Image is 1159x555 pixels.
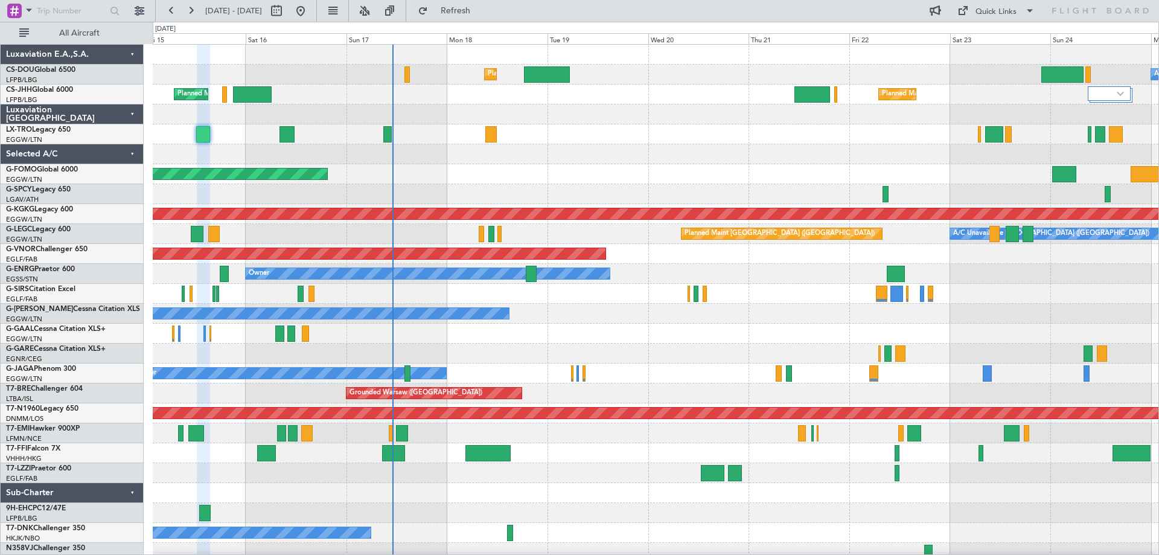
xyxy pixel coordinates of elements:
a: T7-FFIFalcon 7X [6,445,60,452]
span: G-SPCY [6,186,32,193]
a: N358VJChallenger 350 [6,545,85,552]
div: Planned Maint [GEOGRAPHIC_DATA] ([GEOGRAPHIC_DATA]) [882,85,1072,103]
a: G-SIRSCitation Excel [6,286,75,293]
a: 9H-EHCPC12/47E [6,505,66,512]
a: LFPB/LBG [6,75,37,85]
span: T7-BRE [6,385,31,393]
div: Sat 23 [950,33,1051,44]
a: G-SPCYLegacy 650 [6,186,71,193]
span: G-KGKG [6,206,34,213]
span: G-GAAL [6,326,34,333]
div: Thu 21 [749,33,849,44]
a: T7-N1960Legacy 650 [6,405,78,412]
a: EGGW/LTN [6,175,42,184]
a: T7-EMIHawker 900XP [6,425,80,432]
a: LFMN/NCE [6,434,42,443]
input: Trip Number [37,2,106,20]
a: T7-LZZIPraetor 600 [6,465,71,472]
a: HKJK/NBO [6,534,40,543]
span: LX-TRO [6,126,32,133]
span: 9H-EHC [6,505,33,512]
a: G-VNORChallenger 650 [6,246,88,253]
div: Fri 15 [145,33,246,44]
span: N358VJ [6,545,33,552]
a: G-LEGCLegacy 600 [6,226,71,233]
span: G-FOMO [6,166,37,173]
div: Mon 18 [447,33,548,44]
a: VHHH/HKG [6,454,42,463]
span: G-LEGC [6,226,32,233]
a: EGGW/LTN [6,374,42,383]
span: T7-DNK [6,525,33,532]
span: [DATE] - [DATE] [205,5,262,16]
a: LGAV/ATH [6,195,39,204]
span: G-VNOR [6,246,36,253]
div: Sun 24 [1050,33,1151,44]
a: EGGW/LTN [6,335,42,344]
a: EGLF/FAB [6,474,37,483]
div: [DATE] [155,24,176,34]
span: Refresh [430,7,481,15]
div: Planned Maint [GEOGRAPHIC_DATA] ([GEOGRAPHIC_DATA]) [685,225,875,243]
a: G-FOMOGlobal 6000 [6,166,78,173]
div: Grounded Warsaw ([GEOGRAPHIC_DATA]) [350,384,482,402]
div: Tue 19 [548,33,648,44]
span: T7-LZZI [6,465,31,472]
span: T7-EMI [6,425,30,432]
a: G-[PERSON_NAME]Cessna Citation XLS [6,306,140,313]
div: Sun 17 [346,33,447,44]
a: CS-DOUGlobal 6500 [6,66,75,74]
div: Fri 22 [849,33,950,44]
a: G-KGKGLegacy 600 [6,206,73,213]
div: Wed 20 [648,33,749,44]
a: LTBA/ISL [6,394,33,403]
a: G-GAALCessna Citation XLS+ [6,326,106,333]
div: Sat 16 [246,33,346,44]
a: EGGW/LTN [6,215,42,224]
a: EGGW/LTN [6,135,42,144]
a: EGLF/FAB [6,255,37,264]
a: EGSS/STN [6,275,38,284]
a: EGNR/CEG [6,354,42,364]
a: DNMM/LOS [6,414,43,423]
a: G-JAGAPhenom 300 [6,365,76,373]
button: Refresh [412,1,485,21]
span: G-[PERSON_NAME] [6,306,73,313]
a: LFPB/LBG [6,95,37,104]
span: G-GARE [6,345,34,353]
a: T7-DNKChallenger 350 [6,525,85,532]
span: CS-DOU [6,66,34,74]
a: G-ENRGPraetor 600 [6,266,75,273]
button: All Aircraft [13,24,131,43]
span: T7-N1960 [6,405,40,412]
span: CS-JHH [6,86,32,94]
div: Owner [136,364,156,382]
span: G-JAGA [6,365,34,373]
span: T7-FFI [6,445,27,452]
span: G-ENRG [6,266,34,273]
a: CS-JHHGlobal 6000 [6,86,73,94]
a: EGGW/LTN [6,315,42,324]
a: EGLF/FAB [6,295,37,304]
span: All Aircraft [31,29,127,37]
div: Planned Maint [GEOGRAPHIC_DATA] ([GEOGRAPHIC_DATA]) [488,65,678,83]
a: LFPB/LBG [6,514,37,523]
span: G-SIRS [6,286,29,293]
a: EGGW/LTN [6,235,42,244]
a: G-GARECessna Citation XLS+ [6,345,106,353]
div: Planned Maint [GEOGRAPHIC_DATA] ([GEOGRAPHIC_DATA]) [177,85,368,103]
a: LX-TROLegacy 650 [6,126,71,133]
a: T7-BREChallenger 604 [6,385,83,393]
div: Owner [249,265,269,283]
